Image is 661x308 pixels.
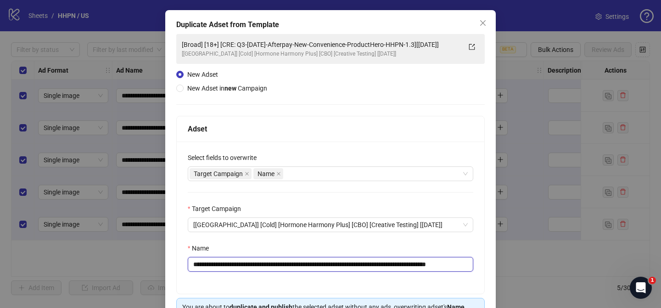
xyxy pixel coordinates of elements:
[176,19,485,30] div: Duplicate Adset from Template
[188,243,215,253] label: Name
[253,168,283,179] span: Name
[187,85,267,92] span: New Adset in Campaign
[630,277,652,299] iframe: Intercom live chat
[188,257,473,272] input: Name
[182,40,461,50] div: [Broad] [18+] [CRE: Q3-[DATE]-Afterpay-New-Convenience-ProductHero-HHPN-1.3][[DATE]]
[187,71,218,78] span: New Adset
[479,19,487,27] span: close
[258,169,274,179] span: Name
[188,153,263,163] label: Select fields to overwrite
[276,171,281,176] span: close
[188,123,473,135] div: Adset
[469,44,475,50] span: export
[649,277,656,284] span: 1
[245,171,249,176] span: close
[188,204,247,214] label: Target Campaign
[194,169,243,179] span: Target Campaign
[193,218,468,232] span: [US] [Cold] [Hormone Harmony Plus] [CBO] [Creative Testing] [07 Aug 2025]
[476,16,490,30] button: Close
[182,50,461,58] div: [[GEOGRAPHIC_DATA]] [Cold] [Hormone Harmony Plus] [CBO] [Creative Testing] [[DATE]]
[190,168,252,179] span: Target Campaign
[224,85,236,92] strong: new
